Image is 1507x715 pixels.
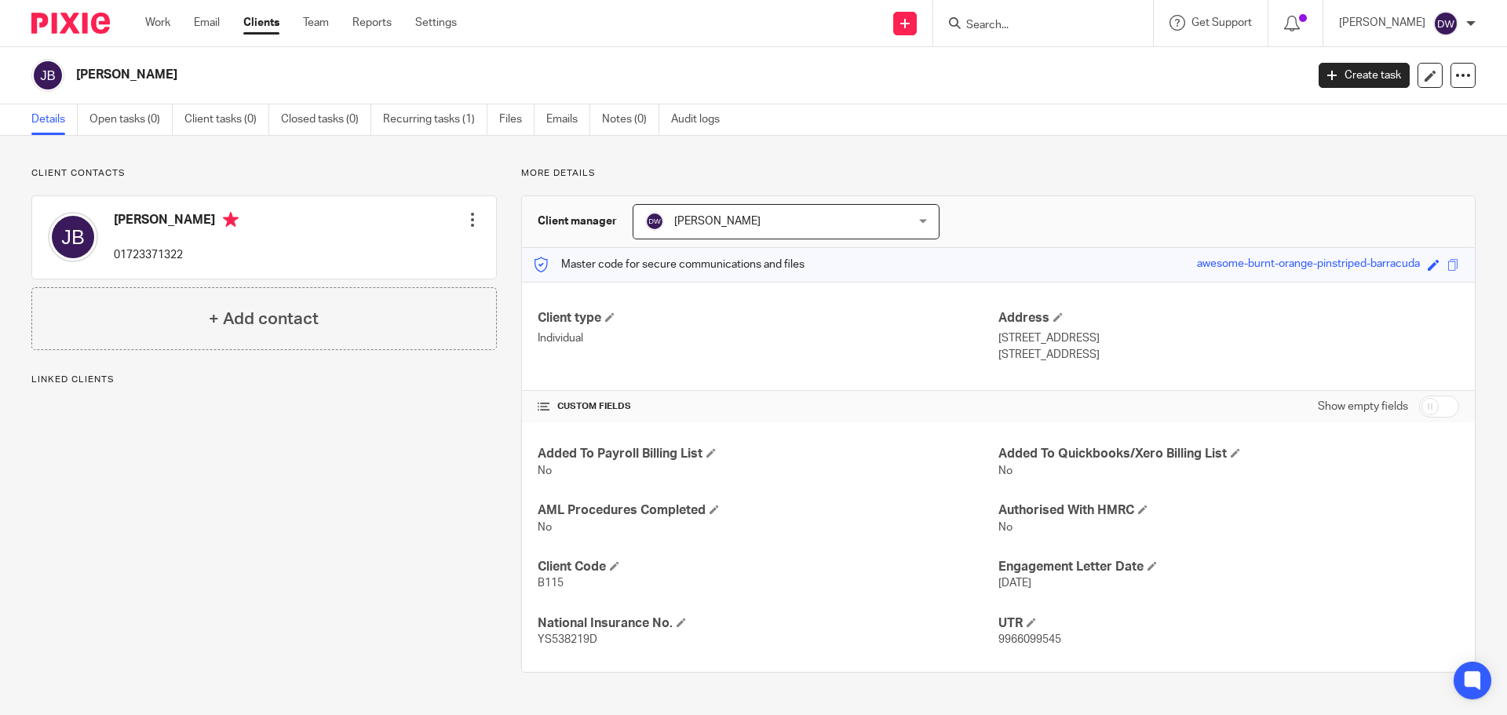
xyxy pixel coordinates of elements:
span: No [538,522,552,533]
span: 9966099545 [998,634,1061,645]
a: Reports [352,15,392,31]
img: svg%3E [31,59,64,92]
h3: Client manager [538,213,617,229]
p: More details [521,167,1476,180]
img: Pixie [31,13,110,34]
h4: Client type [538,310,998,326]
span: No [538,465,552,476]
h4: National Insurance No. [538,615,998,632]
h4: UTR [998,615,1459,632]
img: svg%3E [645,212,664,231]
a: Recurring tasks (1) [383,104,487,135]
p: Linked clients [31,374,497,386]
h4: Engagement Letter Date [998,559,1459,575]
h4: Address [998,310,1459,326]
h4: Authorised With HMRC [998,502,1459,519]
span: YS538219D [538,634,597,645]
p: 01723371322 [114,247,239,263]
h4: + Add contact [209,307,319,331]
img: svg%3E [1433,11,1458,36]
input: Search [965,19,1106,33]
i: Primary [223,212,239,228]
img: svg%3E [48,212,98,262]
a: Email [194,15,220,31]
a: Team [303,15,329,31]
a: Notes (0) [602,104,659,135]
a: Emails [546,104,590,135]
p: [STREET_ADDRESS] [998,330,1459,346]
a: Files [499,104,535,135]
h2: [PERSON_NAME] [76,67,1051,83]
p: Master code for secure communications and files [534,257,805,272]
h4: Added To Payroll Billing List [538,446,998,462]
a: Closed tasks (0) [281,104,371,135]
h4: AML Procedures Completed [538,502,998,519]
span: No [998,522,1013,533]
span: Get Support [1191,17,1252,28]
h4: CUSTOM FIELDS [538,400,998,413]
h4: Client Code [538,559,998,575]
div: awesome-burnt-orange-pinstriped-barracuda [1197,256,1420,274]
p: Client contacts [31,167,497,180]
span: No [998,465,1013,476]
span: B115 [538,578,564,589]
a: Audit logs [671,104,732,135]
a: Open tasks (0) [89,104,173,135]
a: Settings [415,15,457,31]
h4: [PERSON_NAME] [114,212,239,232]
h4: Added To Quickbooks/Xero Billing List [998,446,1459,462]
label: Show empty fields [1318,399,1408,414]
span: [DATE] [998,578,1031,589]
a: Work [145,15,170,31]
a: Details [31,104,78,135]
span: [PERSON_NAME] [674,216,761,227]
a: Client tasks (0) [184,104,269,135]
p: [PERSON_NAME] [1339,15,1425,31]
a: Clients [243,15,279,31]
p: [STREET_ADDRESS] [998,347,1459,363]
a: Create task [1319,63,1410,88]
p: Individual [538,330,998,346]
